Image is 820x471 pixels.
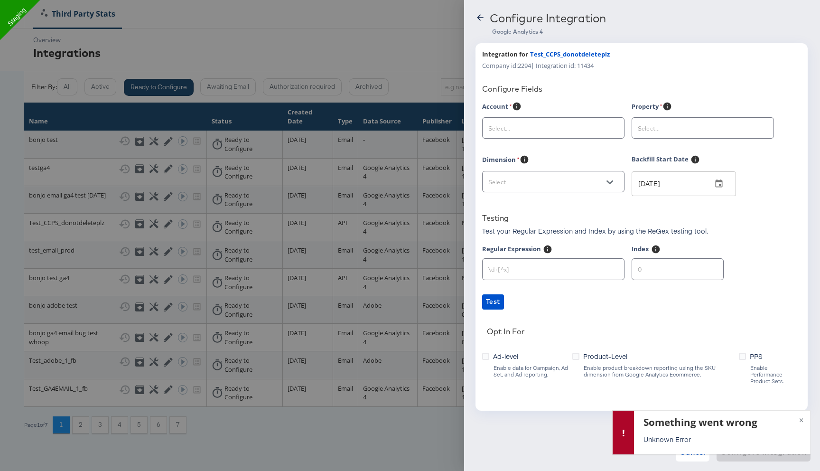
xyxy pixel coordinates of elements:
[482,294,504,310] button: Test
[482,50,528,59] span: Integration for
[632,155,689,172] label: Backfill Start Date
[482,155,520,167] label: Dimension
[632,255,723,275] input: 0
[483,255,624,275] input: \d+[^x]
[482,102,512,113] label: Account
[750,365,801,385] div: Enable Performance Product Sets.
[583,351,627,361] span: Product-Level
[643,434,798,444] p: Unknown Error
[490,11,606,25] div: Configure Integration
[492,28,809,36] div: Google Analytics 4
[643,415,798,430] div: Something went wrong
[493,351,518,361] span: Ad-level
[632,102,662,113] label: Property
[632,245,649,256] label: Index
[482,226,708,235] p: Test your Regular Expression and Index by using the ReGex testing tool.
[482,294,801,310] a: Test
[636,123,755,134] input: Select...
[792,411,810,428] button: ×
[493,365,572,378] div: Enable data for Campaign, Ad Set, and Ad reporting.
[603,175,617,189] button: Open
[482,61,594,70] span: Company id: 2294 | Integration id: 11434
[750,351,763,361] span: PPS
[486,177,606,188] input: Select...
[482,84,801,94] div: Configure Fields
[583,365,739,378] div: Enable product breakdown reporting using the SKU dimension from Google Analytics Ecommerce.
[487,327,525,336] div: Opt In For
[486,123,606,134] input: Select...
[482,245,541,256] label: Regular Expression
[530,50,610,59] span: Test_CCPS_donotdeleteplz
[482,213,509,223] div: Testing
[799,414,803,424] span: ×
[486,296,500,308] span: Test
